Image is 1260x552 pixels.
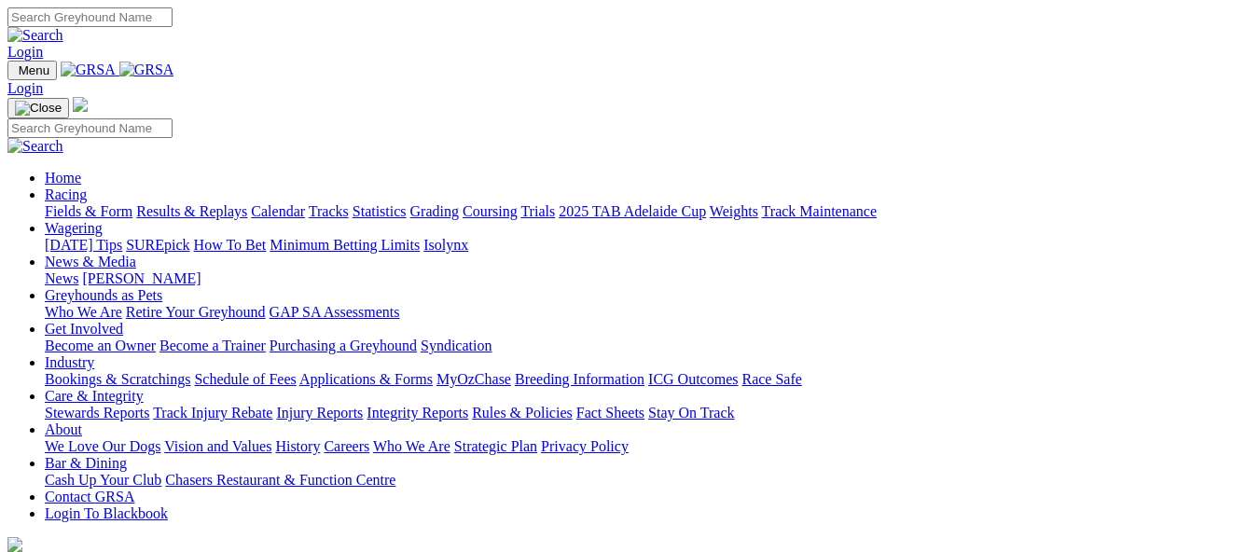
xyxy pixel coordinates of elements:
[7,7,173,27] input: Search
[648,371,738,387] a: ICG Outcomes
[126,304,266,320] a: Retire Your Greyhound
[515,371,644,387] a: Breeding Information
[7,80,43,96] a: Login
[7,44,43,60] a: Login
[45,186,87,202] a: Racing
[299,371,433,387] a: Applications & Forms
[45,270,1253,287] div: News & Media
[164,438,271,454] a: Vision and Values
[423,237,468,253] a: Isolynx
[61,62,116,78] img: GRSA
[45,438,1253,455] div: About
[270,237,420,253] a: Minimum Betting Limits
[324,438,369,454] a: Careers
[367,405,468,421] a: Integrity Reports
[45,321,123,337] a: Get Involved
[45,170,81,186] a: Home
[541,438,629,454] a: Privacy Policy
[45,354,94,370] a: Industry
[119,62,174,78] img: GRSA
[45,237,1253,254] div: Wagering
[45,254,136,269] a: News & Media
[421,338,492,353] a: Syndication
[45,220,103,236] a: Wagering
[136,203,247,219] a: Results & Replays
[45,405,149,421] a: Stewards Reports
[45,287,162,303] a: Greyhounds as Pets
[275,438,320,454] a: History
[19,63,49,77] span: Menu
[710,203,758,219] a: Weights
[194,237,267,253] a: How To Bet
[45,421,82,437] a: About
[7,98,69,118] button: Toggle navigation
[45,472,161,488] a: Cash Up Your Club
[45,505,168,521] a: Login To Blackbook
[45,472,1253,489] div: Bar & Dining
[576,405,644,421] a: Fact Sheets
[45,270,78,286] a: News
[7,118,173,138] input: Search
[45,304,122,320] a: Who We Are
[648,405,734,421] a: Stay On Track
[741,371,801,387] a: Race Safe
[309,203,349,219] a: Tracks
[45,388,144,404] a: Care & Integrity
[45,203,132,219] a: Fields & Form
[7,61,57,80] button: Toggle navigation
[7,537,22,552] img: logo-grsa-white.png
[45,455,127,471] a: Bar & Dining
[472,405,573,421] a: Rules & Policies
[45,338,156,353] a: Become an Owner
[45,489,134,504] a: Contact GRSA
[153,405,272,421] a: Track Injury Rebate
[159,338,266,353] a: Become a Trainer
[45,371,190,387] a: Bookings & Scratchings
[45,438,160,454] a: We Love Our Dogs
[82,270,201,286] a: [PERSON_NAME]
[45,371,1253,388] div: Industry
[454,438,537,454] a: Strategic Plan
[7,138,63,155] img: Search
[45,405,1253,421] div: Care & Integrity
[194,371,296,387] a: Schedule of Fees
[353,203,407,219] a: Statistics
[165,472,395,488] a: Chasers Restaurant & Function Centre
[45,304,1253,321] div: Greyhounds as Pets
[373,438,450,454] a: Who We Are
[45,338,1253,354] div: Get Involved
[270,304,400,320] a: GAP SA Assessments
[15,101,62,116] img: Close
[73,97,88,112] img: logo-grsa-white.png
[251,203,305,219] a: Calendar
[126,237,189,253] a: SUREpick
[7,27,63,44] img: Search
[520,203,555,219] a: Trials
[463,203,518,219] a: Coursing
[276,405,363,421] a: Injury Reports
[45,237,122,253] a: [DATE] Tips
[270,338,417,353] a: Purchasing a Greyhound
[559,203,706,219] a: 2025 TAB Adelaide Cup
[45,203,1253,220] div: Racing
[436,371,511,387] a: MyOzChase
[410,203,459,219] a: Grading
[762,203,877,219] a: Track Maintenance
